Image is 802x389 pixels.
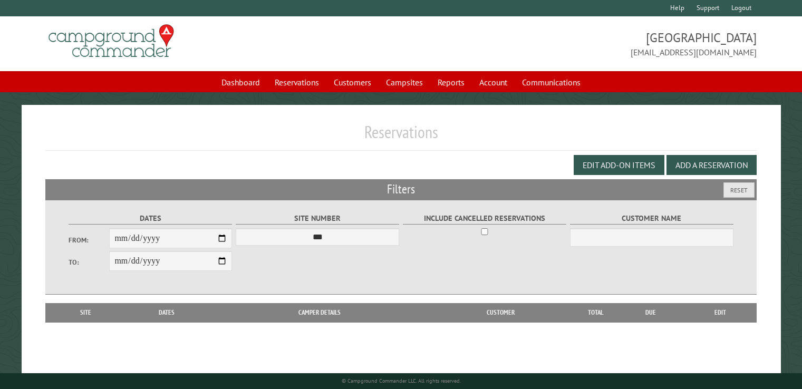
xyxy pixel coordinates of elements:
h2: Filters [45,179,757,199]
th: Site [51,303,121,322]
h1: Reservations [45,122,757,151]
th: Due [617,303,684,322]
label: From: [69,235,110,245]
img: Campground Commander [45,21,177,62]
a: Reports [431,72,471,92]
label: Dates [69,212,233,225]
button: Reset [723,182,755,198]
button: Add a Reservation [666,155,757,175]
label: Include Cancelled Reservations [403,212,567,225]
th: Edit [684,303,757,322]
th: Customer [427,303,575,322]
a: Communications [516,72,587,92]
a: Account [473,72,514,92]
a: Customers [327,72,378,92]
label: To: [69,257,110,267]
small: © Campground Commander LLC. All rights reserved. [342,377,461,384]
button: Edit Add-on Items [574,155,664,175]
span: [GEOGRAPHIC_DATA] [EMAIL_ADDRESS][DOMAIN_NAME] [401,29,757,59]
th: Total [575,303,617,322]
a: Dashboard [215,72,266,92]
a: Campsites [380,72,429,92]
label: Customer Name [570,212,734,225]
a: Reservations [268,72,325,92]
th: Dates [121,303,212,322]
th: Camper Details [212,303,427,322]
label: Site Number [236,212,400,225]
